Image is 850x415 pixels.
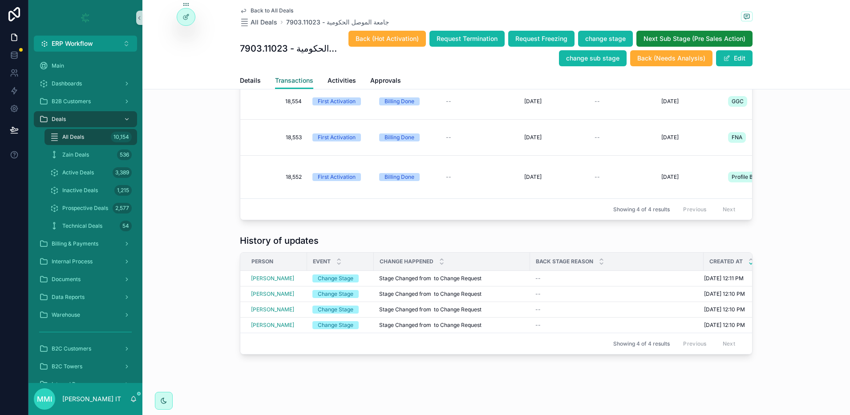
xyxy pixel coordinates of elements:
[318,290,353,298] div: Change Stage
[379,306,482,313] span: Stage Changed from to Change Request
[312,97,368,105] a: First Activation
[524,173,584,181] a: [DATE]
[379,322,482,329] span: Stage Changed from to Change Request
[34,254,137,270] a: Internal Process
[595,134,600,141] span: --
[535,275,698,282] a: --
[524,98,542,105] span: [DATE]
[636,31,753,47] button: Next Sub Stage (Pre Sales Action)
[535,275,541,282] span: --
[732,173,753,181] span: Profile B
[240,7,293,14] a: Back to All Deals
[275,73,313,89] a: Transactions
[379,290,525,298] a: Stage Changed from to Change Request
[535,322,541,329] span: --
[251,290,294,298] span: [PERSON_NAME]
[661,134,679,141] span: [DATE]
[251,322,294,329] a: [PERSON_NAME]
[52,363,82,370] span: B2C Towers
[728,130,784,145] a: FNA
[34,58,137,74] a: Main
[52,258,93,265] span: Internal Process
[536,258,593,265] span: Back stage reason
[52,39,93,48] span: ERP Workflow
[62,133,84,141] span: All Deals
[313,258,331,265] span: Event
[370,76,401,85] span: Approvals
[437,34,498,43] span: Request Termination
[312,173,368,181] a: First Activation
[114,185,132,196] div: 1,215
[312,133,368,141] a: First Activation
[318,306,353,314] div: Change Stage
[348,31,426,47] button: Back (Hot Activation)
[379,173,435,181] a: Billing Done
[240,18,277,27] a: All Deals
[704,306,761,313] a: [DATE] 12:10 PM
[661,173,679,181] span: [DATE]
[704,306,745,313] span: [DATE] 12:10 PM
[595,98,651,105] a: --
[379,306,525,313] a: Stage Changed from to Change Request
[535,290,541,298] span: --
[251,173,302,181] a: 18,552
[644,34,745,43] span: Next Sub Stage (Pre Sales Action)
[312,306,368,314] a: Change Stage
[52,240,98,247] span: Billing & Payments
[251,322,302,329] a: [PERSON_NAME]
[240,76,261,85] span: Details
[52,294,85,301] span: Data Reports
[379,290,482,298] span: Stage Changed from to Change Request
[637,54,705,63] span: Back (Needs Analysis)
[559,50,627,66] button: change sub stage
[251,98,302,105] a: 18,554
[370,73,401,90] a: Approvals
[379,133,435,141] a: Billing Done
[251,275,294,282] a: [PERSON_NAME]
[356,34,419,43] span: Back (Hot Activation)
[52,62,64,69] span: Main
[379,97,435,105] a: Billing Done
[62,187,98,194] span: Inactive Deals
[385,133,414,141] div: Billing Done
[286,18,389,27] a: جامعة الموصل الحكومية - 7903.11023
[45,200,137,216] a: Prospective Deals2,577
[585,34,626,43] span: change stage
[78,11,93,25] img: App logo
[524,134,542,141] span: [DATE]
[595,134,651,141] a: --
[661,134,717,141] a: [DATE]
[113,203,132,214] div: 2,577
[62,222,102,230] span: Technical Deals
[728,170,784,184] a: Profile B
[113,167,132,178] div: 3,389
[524,134,584,141] a: [DATE]
[318,173,356,181] div: First Activation
[535,306,541,313] span: --
[52,276,81,283] span: Documents
[704,275,744,282] span: [DATE] 12:11 PM
[52,80,82,87] span: Dashboards
[52,381,93,388] span: Internal Process
[251,258,273,265] span: Person
[630,50,712,66] button: Back (Needs Analysis)
[385,173,414,181] div: Billing Done
[704,322,761,329] a: [DATE] 12:10 PM
[732,134,742,141] span: FNA
[240,234,319,247] h1: History of updates
[318,274,353,282] div: Change Stage
[251,7,293,14] span: Back to All Deals
[120,221,132,231] div: 54
[251,306,294,313] a: [PERSON_NAME]
[251,134,302,141] span: 18,553
[45,218,137,234] a: Technical Deals54
[275,76,313,85] span: Transactions
[52,345,91,352] span: B2C Customers
[117,149,132,160] div: 536
[251,306,302,313] a: [PERSON_NAME]
[34,289,137,305] a: Data Reports
[446,98,514,105] a: --
[328,73,356,90] a: Activities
